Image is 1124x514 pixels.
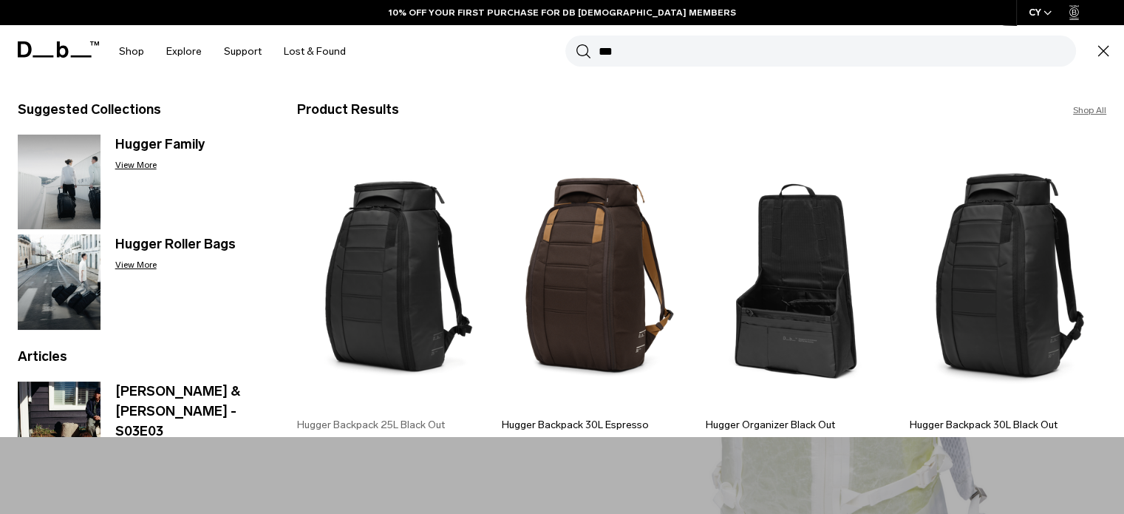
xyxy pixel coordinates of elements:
[297,417,494,433] h3: Hugger Backpack 25L Black Out
[297,143,494,460] a: Hugger Backpack 25L Black Out Hugger Backpack 25L Black Out €199
[108,25,357,78] nav: Main Navigation
[224,25,262,78] a: Support
[115,234,268,254] h3: Hugger Roller Bags
[18,347,268,367] h3: Articles
[18,234,268,334] a: Hugger Roller Bags Hugger Roller Bags View More
[119,25,144,78] a: Shop
[18,234,101,329] img: Hugger Roller Bags
[297,100,701,120] h3: Product Results
[706,417,902,433] h3: Hugger Organizer Black Out
[115,135,268,155] h3: Hugger Family
[910,417,1106,433] h3: Hugger Backpack 30L Black Out
[284,25,346,78] a: Lost & Found
[18,135,268,234] a: Hugger Family Hugger Family View More
[501,417,698,433] h3: Hugger Backpack 30L Espresso
[389,6,736,19] a: 10% OFF YOUR FIRST PURCHASE FOR DB [DEMOGRAPHIC_DATA] MEMBERS
[297,143,494,408] img: Hugger Backpack 25L Black Out
[115,258,268,271] p: View More
[910,143,1106,408] img: Hugger Backpack 30L Black Out
[18,100,268,120] h3: Suggested Collections
[115,158,268,172] p: View More
[18,382,268,481] a: Frankie & Hugo - S03E03 [PERSON_NAME] & [PERSON_NAME] - S03E03 View More
[501,143,698,408] img: Hugger Backpack 30L Espresso
[1073,104,1106,117] a: Shop All
[706,143,902,408] img: Hugger Organizer Black Out
[115,382,268,442] h3: [PERSON_NAME] & [PERSON_NAME] - S03E03
[18,135,101,229] img: Hugger Family
[501,143,698,460] a: Hugger Backpack 30L Espresso Hugger Backpack 30L Espresso €209
[18,382,101,476] img: Frankie & Hugo - S03E03
[166,25,202,78] a: Explore
[706,143,902,460] a: Hugger Organizer Black Out Hugger Organizer Black Out €59
[910,143,1106,460] a: Hugger Backpack 30L Black Out Hugger Backpack 30L Black Out €209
